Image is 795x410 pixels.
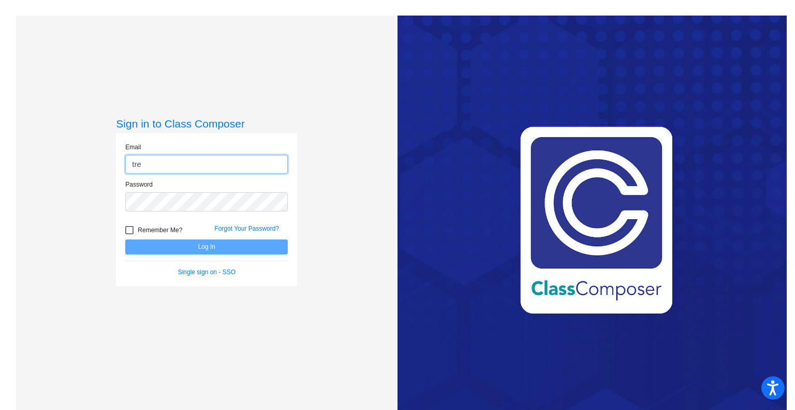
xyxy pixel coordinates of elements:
a: Single sign on - SSO [178,268,235,276]
button: Log In [125,239,288,255]
span: Remember Me? [138,224,182,236]
h3: Sign in to Class Composer [116,117,297,130]
a: Forgot Your Password? [214,225,279,232]
label: Email [125,143,141,152]
label: Password [125,180,153,189]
